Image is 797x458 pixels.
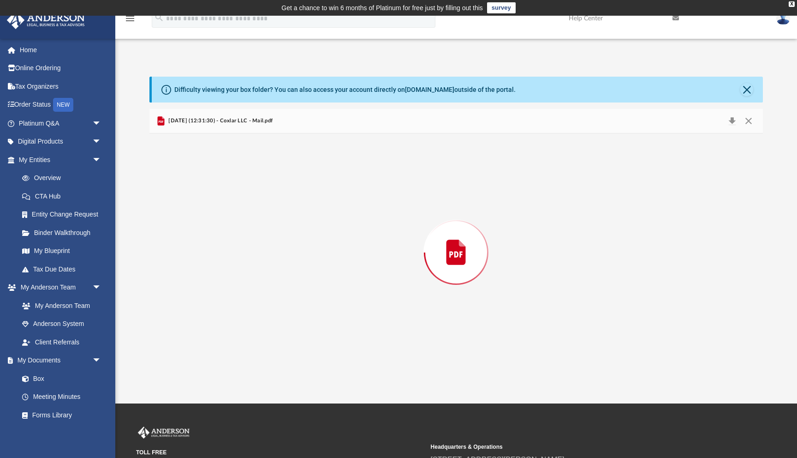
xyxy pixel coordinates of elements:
a: menu [125,18,136,24]
small: TOLL FREE [136,448,424,457]
a: Home [6,41,115,59]
a: My Anderson Teamarrow_drop_down [6,278,111,297]
button: Close [740,83,753,96]
a: Meeting Minutes [13,388,111,406]
a: survey [487,2,516,13]
a: My Blueprint [13,242,111,260]
a: Order StatusNEW [6,96,115,114]
button: Close [740,114,757,127]
i: menu [125,13,136,24]
a: My Entitiesarrow_drop_down [6,151,115,169]
div: NEW [53,98,73,112]
div: close [789,1,795,7]
a: My Anderson Team [13,296,106,315]
a: Tax Organizers [6,77,115,96]
button: Download [724,114,740,127]
span: arrow_drop_down [92,351,111,370]
div: Get a chance to win 6 months of Platinum for free just by filling out this [281,2,483,13]
a: Notarize [13,424,111,443]
small: Headquarters & Operations [431,443,719,451]
img: Anderson Advisors Platinum Portal [136,427,191,439]
span: [DATE] (12:31:30) - Coxlar LLC - Mail.pdf [167,117,273,125]
a: Overview [13,169,115,187]
div: Preview [149,109,763,372]
a: Binder Walkthrough [13,223,115,242]
span: arrow_drop_down [92,278,111,297]
a: Box [13,369,106,388]
a: [DOMAIN_NAME] [405,86,454,93]
a: Forms Library [13,406,106,424]
a: Client Referrals [13,333,111,351]
div: Difficulty viewing your box folder? You can also access your account directly on outside of the p... [174,85,516,95]
img: User Pic [776,12,790,25]
a: Tax Due Dates [13,260,115,278]
a: Entity Change Request [13,205,115,224]
a: My Documentsarrow_drop_down [6,351,111,370]
a: Digital Productsarrow_drop_down [6,133,115,151]
a: Anderson System [13,315,111,333]
a: Online Ordering [6,59,115,78]
img: Anderson Advisors Platinum Portal [4,11,88,29]
span: arrow_drop_down [92,151,111,169]
a: Platinum Q&Aarrow_drop_down [6,114,115,133]
span: arrow_drop_down [92,114,111,133]
span: arrow_drop_down [92,133,111,151]
a: CTA Hub [13,187,115,205]
i: search [154,12,164,23]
